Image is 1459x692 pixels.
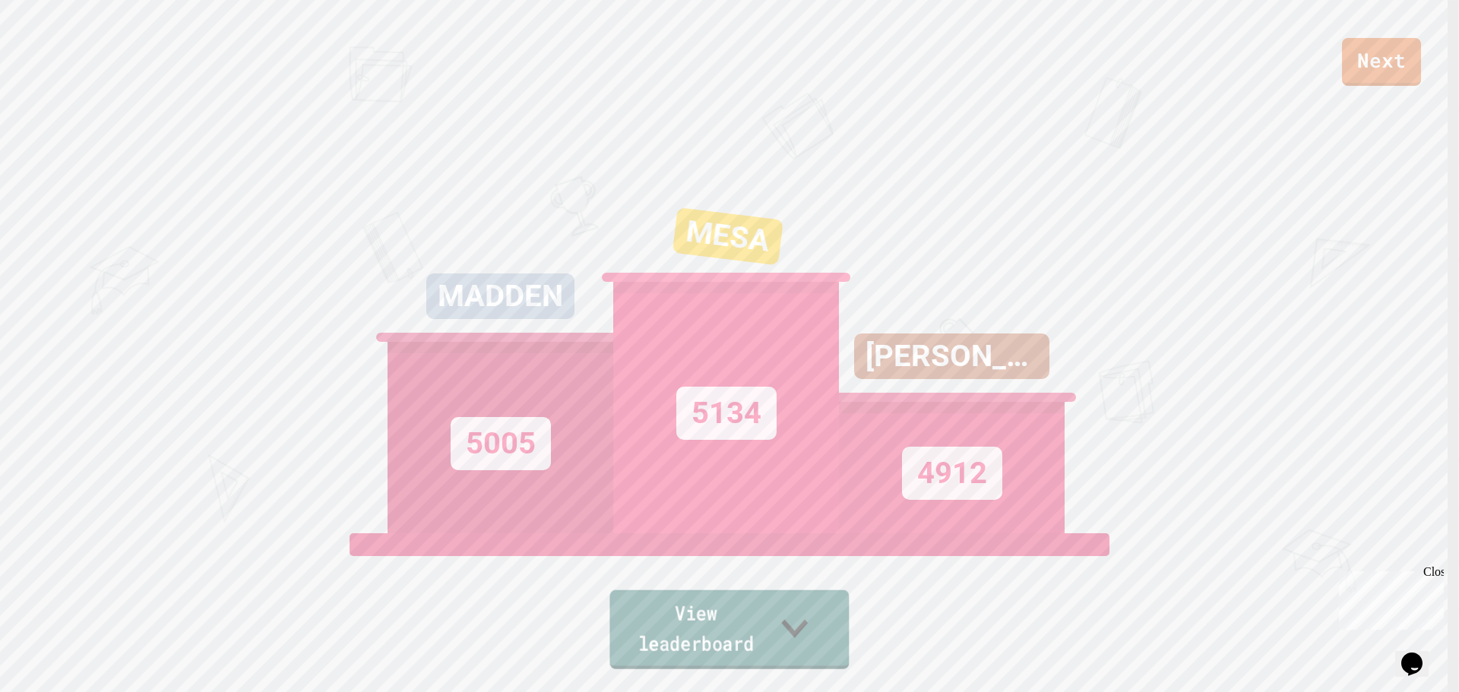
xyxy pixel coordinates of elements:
[902,447,1002,500] div: 4912
[426,273,574,319] div: MADDEN
[451,417,551,470] div: 5005
[1395,631,1444,677] iframe: chat widget
[672,207,783,265] div: MESA
[1333,565,1444,630] iframe: chat widget
[6,6,105,96] div: Chat with us now!Close
[1342,38,1421,86] a: Next
[676,387,777,440] div: 5134
[609,590,849,669] a: View leaderboard
[854,333,1049,379] div: [PERSON_NAME]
